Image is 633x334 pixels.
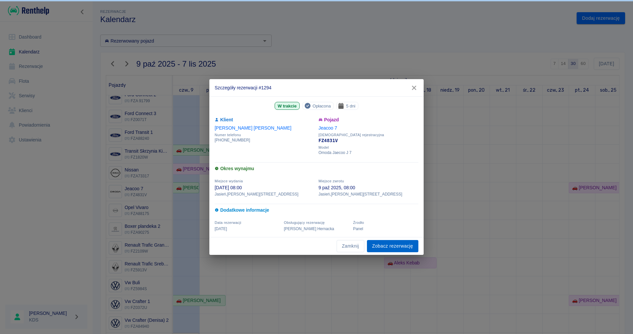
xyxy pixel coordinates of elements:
span: Opłacona [310,103,333,109]
p: Omoda Jaecoo J 7 [318,150,418,156]
a: Jeacoo 7 [318,125,337,131]
h6: Dodatkowe informacje [215,207,418,214]
p: [PHONE_NUMBER] [215,137,315,143]
span: Data rezerwacji [215,221,241,225]
h6: Klient [215,116,315,123]
a: [PERSON_NAME] [PERSON_NAME] [215,125,291,131]
h6: Okres wynajmu [215,165,418,172]
p: [PERSON_NAME] Hernacka [284,226,349,232]
p: Panel [353,226,418,232]
span: Numer telefonu [215,133,315,137]
span: Żrodło [353,221,364,225]
span: 5 dni [344,103,358,109]
a: Zobacz rezerwację [367,240,418,252]
h2: Szczegóły rezerwacji #1294 [209,79,424,96]
p: Jasień , [PERSON_NAME][STREET_ADDRESS] [215,191,315,197]
p: FZ4831V [318,137,418,144]
button: Zamknij [337,240,364,252]
span: Model [318,145,418,150]
span: Miejsce wydania [215,179,243,183]
p: 9 paź 2025, 08:00 [318,184,418,191]
p: Jasień , [PERSON_NAME][STREET_ADDRESS] [318,191,418,197]
span: Obsługujący rezerwację [284,221,325,225]
p: [DATE] 08:00 [215,184,315,191]
span: [DEMOGRAPHIC_DATA] rejestracyjna [318,133,418,137]
span: W trakcie [275,103,299,109]
p: [DATE] [215,226,280,232]
h6: Pojazd [318,116,418,123]
span: Miejsce zwrotu [318,179,344,183]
